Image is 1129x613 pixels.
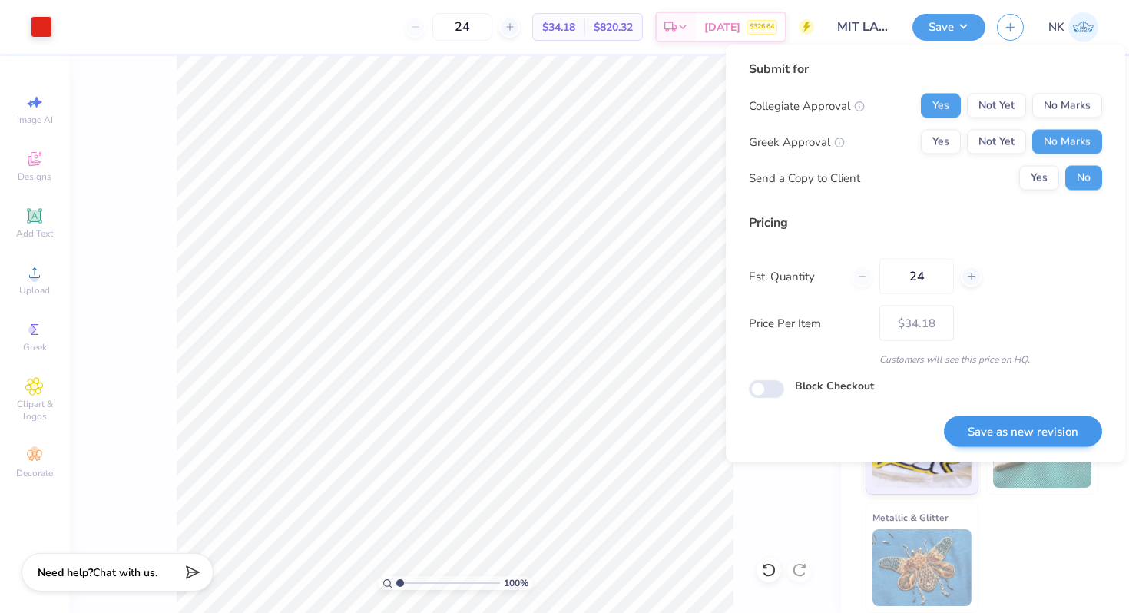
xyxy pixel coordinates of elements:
input: Untitled Design [826,12,901,42]
button: No Marks [1032,94,1102,118]
div: Send a Copy to Client [749,169,860,187]
div: Customers will see this price on HQ. [749,353,1102,366]
span: Decorate [16,467,53,479]
div: Pricing [749,214,1102,232]
span: Image AI [17,114,53,126]
label: Price Per Item [749,314,868,332]
img: Nasrullah Khan [1068,12,1098,42]
a: NK [1048,12,1098,42]
div: Greek Approval [749,133,845,151]
span: NK [1048,18,1064,36]
span: $34.18 [542,19,575,35]
button: Yes [921,130,961,154]
span: Chat with us. [93,565,157,580]
span: Metallic & Glitter [872,509,949,525]
div: Collegiate Approval [749,97,865,114]
button: Not Yet [967,130,1026,154]
span: Clipart & logos [8,398,61,422]
div: Submit for [749,60,1102,78]
label: Block Checkout [795,378,874,394]
span: Greek [23,341,47,353]
strong: Need help? [38,565,93,580]
button: Not Yet [967,94,1026,118]
img: Metallic & Glitter [872,529,972,606]
button: Yes [921,94,961,118]
span: Designs [18,171,51,183]
span: $820.32 [594,19,633,35]
button: Save [912,14,985,41]
label: Est. Quantity [749,267,840,285]
span: [DATE] [704,19,740,35]
span: 100 % [504,576,528,590]
button: Yes [1019,166,1059,191]
button: No [1065,166,1102,191]
span: $326.64 [750,22,774,32]
button: Save as new revision [944,416,1102,447]
input: – – [879,259,954,294]
span: Upload [19,284,50,297]
input: – – [432,13,492,41]
span: Add Text [16,227,53,240]
button: No Marks [1032,130,1102,154]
